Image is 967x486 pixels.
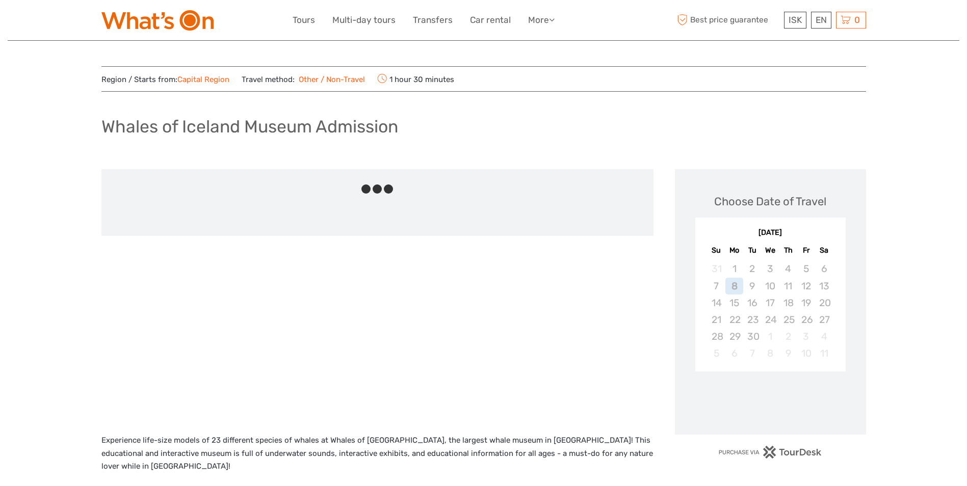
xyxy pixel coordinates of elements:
[779,278,797,294] div: Not available Thursday, September 11th, 2025
[779,294,797,311] div: Not available Thursday, September 18th, 2025
[779,345,797,362] div: Not available Thursday, October 9th, 2025
[101,434,654,473] p: Experience life-size models of 23 different species of whales at Whales of [GEOGRAPHIC_DATA], the...
[811,12,831,29] div: EN
[101,74,229,85] span: Region / Starts from:
[698,260,842,362] div: month 2025-09
[708,345,725,362] div: Not available Sunday, October 5th, 2025
[413,13,453,28] a: Transfers
[815,244,833,257] div: Sa
[377,72,454,86] span: 1 hour 30 minutes
[797,311,815,328] div: Not available Friday, September 26th, 2025
[725,328,743,345] div: Not available Monday, September 29th, 2025
[761,345,779,362] div: Not available Wednesday, October 8th, 2025
[708,328,725,345] div: Not available Sunday, September 28th, 2025
[761,294,779,311] div: Not available Wednesday, September 17th, 2025
[718,446,822,458] img: PurchaseViaTourDesk.png
[242,72,365,86] span: Travel method:
[101,10,214,31] img: What's On
[743,294,761,311] div: Not available Tuesday, September 16th, 2025
[295,75,365,84] a: Other / Non-Travel
[779,328,797,345] div: Not available Thursday, October 2nd, 2025
[761,311,779,328] div: Not available Wednesday, September 24th, 2025
[761,244,779,257] div: We
[853,15,861,25] span: 0
[789,15,802,25] span: ISK
[797,278,815,294] div: Not available Friday, September 12th, 2025
[708,244,725,257] div: Su
[815,260,833,277] div: Not available Saturday, September 6th, 2025
[725,278,743,294] div: Not available Monday, September 8th, 2025
[101,116,398,137] h1: Whales of Iceland Museum Admission
[815,278,833,294] div: Not available Saturday, September 13th, 2025
[815,294,833,311] div: Not available Saturday, September 20th, 2025
[815,345,833,362] div: Not available Saturday, October 11th, 2025
[779,311,797,328] div: Not available Thursday, September 25th, 2025
[743,328,761,345] div: Not available Tuesday, September 30th, 2025
[177,75,229,84] a: Capital Region
[767,398,774,404] div: Loading...
[815,328,833,345] div: Not available Saturday, October 4th, 2025
[779,260,797,277] div: Not available Thursday, September 4th, 2025
[708,278,725,294] div: Not available Sunday, September 7th, 2025
[708,294,725,311] div: Not available Sunday, September 14th, 2025
[743,311,761,328] div: Not available Tuesday, September 23rd, 2025
[797,294,815,311] div: Not available Friday, September 19th, 2025
[815,311,833,328] div: Not available Saturday, September 27th, 2025
[725,244,743,257] div: Mo
[725,311,743,328] div: Not available Monday, September 22nd, 2025
[332,13,396,28] a: Multi-day tours
[675,12,781,29] span: Best price guarantee
[797,345,815,362] div: Not available Friday, October 10th, 2025
[725,345,743,362] div: Not available Monday, October 6th, 2025
[797,260,815,277] div: Not available Friday, September 5th, 2025
[797,328,815,345] div: Not available Friday, October 3rd, 2025
[714,194,826,209] div: Choose Date of Travel
[743,260,761,277] div: Not available Tuesday, September 2nd, 2025
[470,13,511,28] a: Car rental
[761,328,779,345] div: Not available Wednesday, October 1st, 2025
[708,311,725,328] div: Not available Sunday, September 21st, 2025
[695,228,846,238] div: [DATE]
[293,13,315,28] a: Tours
[797,244,815,257] div: Fr
[725,294,743,311] div: Not available Monday, September 15th, 2025
[761,260,779,277] div: Not available Wednesday, September 3rd, 2025
[725,260,743,277] div: Not available Monday, September 1st, 2025
[528,13,555,28] a: More
[743,244,761,257] div: Tu
[743,278,761,294] div: Not available Tuesday, September 9th, 2025
[743,345,761,362] div: Not available Tuesday, October 7th, 2025
[761,278,779,294] div: Not available Wednesday, September 10th, 2025
[708,260,725,277] div: Not available Sunday, August 31st, 2025
[779,244,797,257] div: Th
